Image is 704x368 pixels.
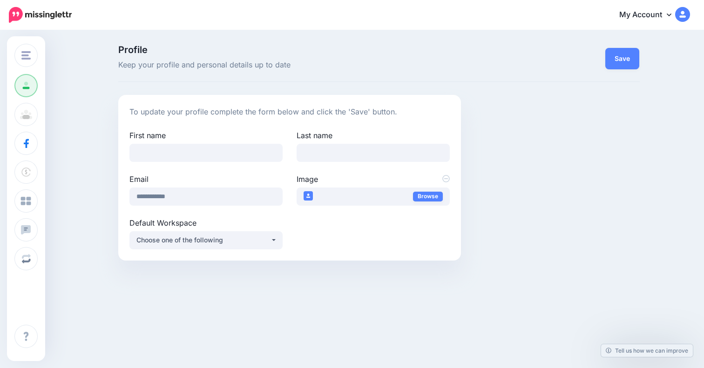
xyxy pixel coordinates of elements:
[129,174,283,185] label: Email
[129,231,283,249] button: Choose one of the following
[21,51,31,60] img: menu.png
[9,7,72,23] img: Missinglettr
[304,191,313,201] img: user_default_image_thumb.png
[129,106,450,118] p: To update your profile complete the form below and click the 'Save' button.
[601,344,693,357] a: Tell us how we can improve
[129,130,283,141] label: First name
[610,4,690,27] a: My Account
[118,59,461,71] span: Keep your profile and personal details up to date
[413,192,443,201] a: Browse
[118,45,461,54] span: Profile
[129,217,283,228] label: Default Workspace
[605,48,639,69] button: Save
[297,130,450,141] label: Last name
[136,234,271,246] div: Choose one of the following
[297,174,450,185] label: Image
